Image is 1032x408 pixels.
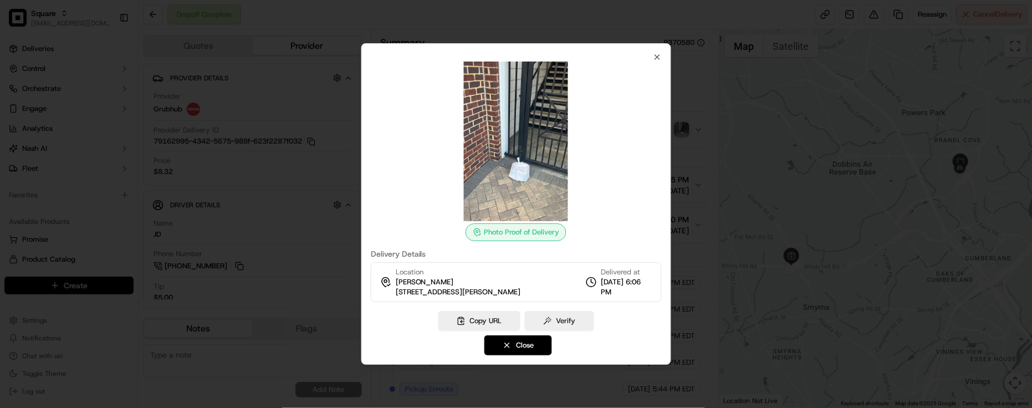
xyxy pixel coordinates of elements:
[601,267,652,277] span: Delivered at
[89,156,182,176] a: 💻API Documentation
[466,223,566,241] div: Photo Proof of Delivery
[438,311,520,331] button: Copy URL
[38,106,182,117] div: Start new chat
[29,72,200,83] input: Got a question? Start typing here...
[396,267,423,277] span: Location
[11,44,202,62] p: Welcome 👋
[371,250,662,258] label: Delivery Details
[22,161,85,172] span: Knowledge Base
[436,62,596,221] img: photo_proof_of_delivery image
[78,187,134,196] a: Powered byPylon
[396,277,454,287] span: [PERSON_NAME]
[11,106,31,126] img: 1736555255976-a54dd68f-1ca7-489b-9aae-adbdc363a1c4
[11,162,20,171] div: 📗
[105,161,178,172] span: API Documentation
[188,109,202,123] button: Start new chat
[11,11,33,33] img: Nash
[110,188,134,196] span: Pylon
[7,156,89,176] a: 📗Knowledge Base
[484,335,552,355] button: Close
[601,277,652,297] span: [DATE] 6:06 PM
[94,162,103,171] div: 💻
[396,287,521,297] span: [STREET_ADDRESS][PERSON_NAME]
[525,311,594,331] button: Verify
[38,117,140,126] div: We're available if you need us!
